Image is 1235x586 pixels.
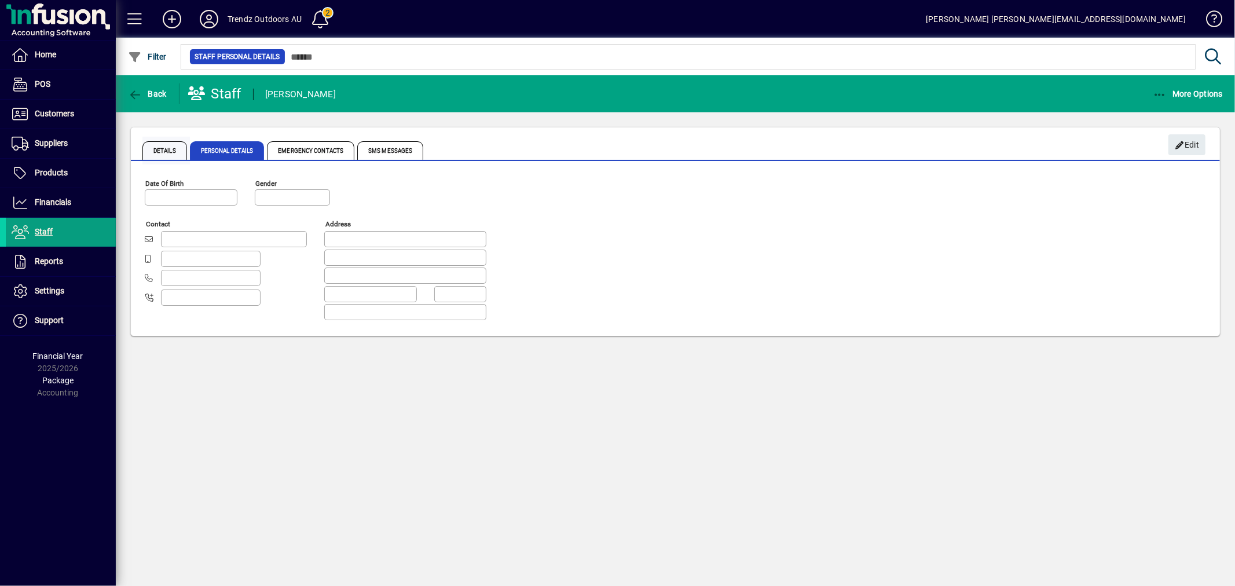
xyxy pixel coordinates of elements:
[128,52,167,61] span: Filter
[128,89,167,98] span: Back
[926,10,1186,28] div: [PERSON_NAME] [PERSON_NAME][EMAIL_ADDRESS][DOMAIN_NAME]
[145,180,184,188] mat-label: Date of Birth
[255,180,277,188] mat-label: Gender
[6,41,116,69] a: Home
[265,85,336,104] div: [PERSON_NAME]
[6,247,116,276] a: Reports
[6,188,116,217] a: Financials
[35,286,64,295] span: Settings
[35,197,71,207] span: Financials
[35,316,64,325] span: Support
[35,168,68,177] span: Products
[142,141,187,160] span: Details
[228,10,302,28] div: Trendz Outdoors AU
[6,277,116,306] a: Settings
[6,70,116,99] a: POS
[33,351,83,361] span: Financial Year
[116,83,179,104] app-page-header-button: Back
[35,257,63,266] span: Reports
[1197,2,1221,40] a: Knowledge Base
[190,9,228,30] button: Profile
[35,138,68,148] span: Suppliers
[1153,89,1223,98] span: More Options
[125,46,170,67] button: Filter
[6,306,116,335] a: Support
[195,51,280,63] span: Staff Personal Details
[188,85,241,103] div: Staff
[1150,83,1226,104] button: More Options
[357,141,423,160] span: SMS Messages
[267,141,354,160] span: Emergency Contacts
[6,129,116,158] a: Suppliers
[35,79,50,89] span: POS
[1168,134,1205,155] button: Edit
[1175,135,1200,155] span: Edit
[125,83,170,104] button: Back
[6,100,116,129] a: Customers
[35,50,56,59] span: Home
[6,159,116,188] a: Products
[35,109,74,118] span: Customers
[42,376,74,385] span: Package
[35,227,53,236] span: Staff
[153,9,190,30] button: Add
[190,141,265,160] span: Personal Details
